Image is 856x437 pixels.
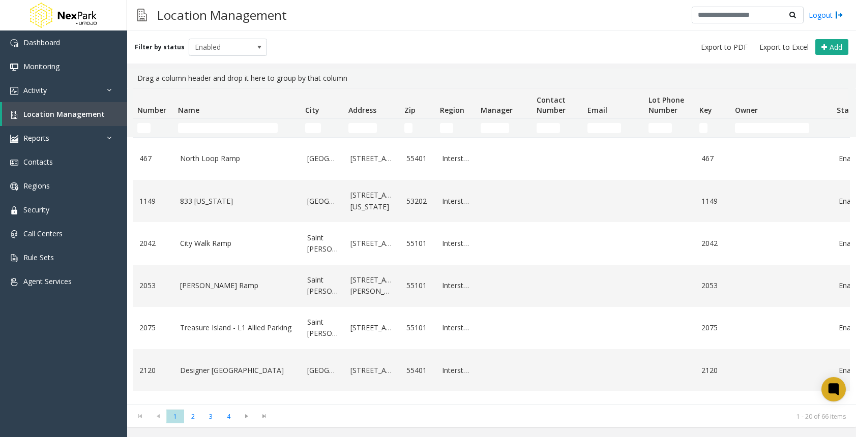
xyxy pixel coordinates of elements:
[350,365,394,376] a: [STREET_ADDRESS]
[442,365,470,376] a: Interstate
[648,123,672,133] input: Lot Phone Number Filter
[699,105,712,115] span: Key
[180,153,295,164] a: North Loop Ramp
[481,105,513,115] span: Manager
[442,280,470,291] a: Interstate
[152,3,292,27] h3: Location Management
[23,85,47,95] span: Activity
[255,409,273,423] span: Go to the last page
[23,205,49,214] span: Security
[307,317,338,339] a: Saint [PERSON_NAME]
[648,95,684,115] span: Lot Phone Number
[23,61,60,71] span: Monitoring
[307,153,338,164] a: [GEOGRAPHIC_DATA]
[442,153,470,164] a: Interstate
[406,365,430,376] a: 55401
[133,119,174,137] td: Number Filter
[10,87,18,95] img: 'icon'
[735,105,758,115] span: Owner
[307,232,338,255] a: Saint [PERSON_NAME]
[240,412,253,420] span: Go to the next page
[180,238,295,249] a: City Walk Ramp
[701,280,725,291] a: 2053
[139,238,168,249] a: 2042
[133,69,850,88] div: Drag a column header and drop it here to group by that column
[10,39,18,47] img: 'icon'
[307,365,338,376] a: [GEOGRAPHIC_DATA]
[279,412,846,421] kendo-pager-info: 1 - 20 of 66 items
[699,123,707,133] input: Key Filter
[350,153,394,164] a: [STREET_ADDRESS]
[10,230,18,238] img: 'icon'
[178,105,199,115] span: Name
[644,119,695,137] td: Lot Phone Number Filter
[23,157,53,167] span: Contacts
[350,322,394,333] a: [STREET_ADDRESS]
[697,40,752,54] button: Export to PDF
[701,196,725,207] a: 1149
[166,410,184,423] span: Page 1
[830,42,842,52] span: Add
[701,365,725,376] a: 2120
[10,254,18,262] img: 'icon'
[220,410,238,423] span: Page 4
[139,280,168,291] a: 2053
[180,196,295,207] a: 833 [US_STATE]
[350,238,394,249] a: [STREET_ADDRESS]
[184,410,202,423] span: Page 2
[533,119,583,137] td: Contact Number Filter
[735,123,809,133] input: Owner Filter
[436,119,477,137] td: Region Filter
[350,190,394,212] a: [STREET_ADDRESS][US_STATE]
[23,109,105,119] span: Location Management
[481,123,509,133] input: Manager Filter
[139,196,168,207] a: 1149
[406,153,430,164] a: 55401
[477,119,533,137] td: Manager Filter
[23,38,60,47] span: Dashboard
[404,123,412,133] input: Zip Filter
[139,322,168,333] a: 2075
[587,123,621,133] input: Email Filter
[10,135,18,143] img: 'icon'
[583,119,644,137] td: Email Filter
[442,196,470,207] a: Interstate
[759,42,809,52] span: Export to Excel
[701,238,725,249] a: 2042
[23,133,49,143] span: Reports
[180,280,295,291] a: [PERSON_NAME] Ramp
[180,365,295,376] a: Designer [GEOGRAPHIC_DATA]
[537,95,566,115] span: Contact Number
[701,42,748,52] span: Export to PDF
[2,102,127,126] a: Location Management
[257,412,271,420] span: Go to the last page
[189,39,251,55] span: Enabled
[537,123,560,133] input: Contact Number Filter
[137,105,166,115] span: Number
[701,322,725,333] a: 2075
[755,40,813,54] button: Export to Excel
[406,280,430,291] a: 55101
[440,105,464,115] span: Region
[404,105,416,115] span: Zip
[406,196,430,207] a: 53202
[23,276,72,286] span: Agent Services
[10,182,18,191] img: 'icon'
[442,322,470,333] a: Interstate
[174,119,301,137] td: Name Filter
[139,365,168,376] a: 2120
[344,119,400,137] td: Address Filter
[305,105,319,115] span: City
[202,410,220,423] span: Page 3
[835,10,843,20] img: logout
[348,123,377,133] input: Address Filter
[135,43,185,52] label: Filter by status
[815,39,848,55] button: Add
[809,10,843,20] a: Logout
[23,253,54,262] span: Rule Sets
[307,196,338,207] a: [GEOGRAPHIC_DATA]
[440,123,453,133] input: Region Filter
[127,88,856,404] div: Data table
[406,322,430,333] a: 55101
[589,401,638,424] a: [EMAIL_ADDRESS][DOMAIN_NAME]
